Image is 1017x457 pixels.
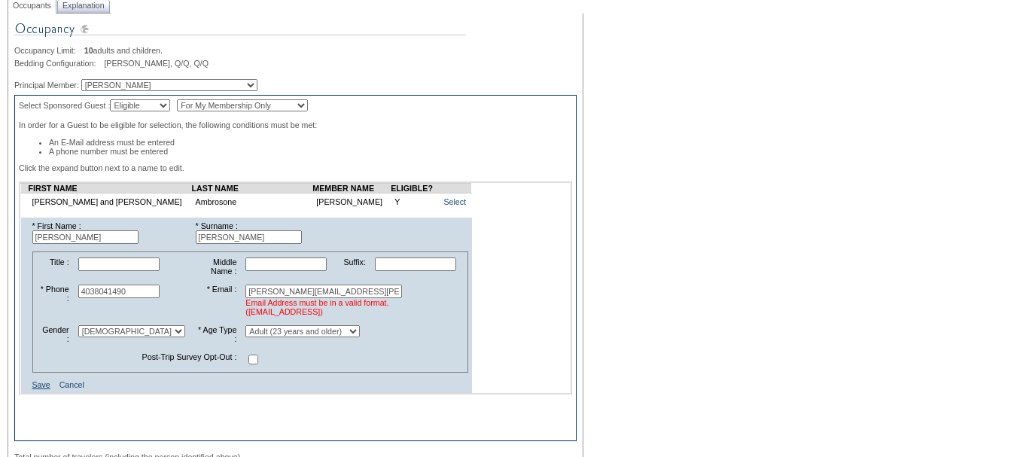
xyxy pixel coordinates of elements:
span: Email Address must be in a valid format. ([EMAIL_ADDRESS]) [245,298,388,316]
td: [PERSON_NAME] and [PERSON_NAME] [29,193,192,211]
a: Select [443,197,466,206]
div: Select Sponsored Guest : In order for a Guest to be eligible for selection, the following conditi... [14,95,577,441]
td: ELIGIBLE? [391,184,435,193]
span: Occupancy Limit: [14,46,82,55]
td: MEMBER NAME [312,184,391,193]
td: * Age Type : [190,321,241,347]
td: LAST NAME [192,184,313,193]
span: [PERSON_NAME], Q/Q, Q/Q [104,59,209,68]
li: An E-Mail address must be entered [49,138,572,147]
span: Bedding Configuration: [14,59,102,68]
a: Cancel [59,380,84,389]
img: Occupancy [14,20,466,46]
td: * Surname : [192,218,313,248]
span: 10 [84,46,93,55]
td: Ambrosone [192,193,313,211]
td: Suffix: [338,254,370,279]
td: * Email : [190,281,241,320]
td: Y [391,193,435,211]
td: Post-Trip Survey Opt-Out : [35,349,241,370]
span: Principal Member: [14,81,79,90]
li: A phone number must be entered [49,147,572,156]
td: FIRST NAME [29,184,192,193]
td: * First Name : [29,218,192,248]
td: Title : [35,254,73,279]
a: Save [32,380,50,389]
td: [PERSON_NAME] [312,193,391,211]
div: adults and children. [14,46,577,55]
td: Middle Name : [190,254,241,279]
td: Gender : [35,321,73,347]
td: * Phone : [35,281,73,320]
